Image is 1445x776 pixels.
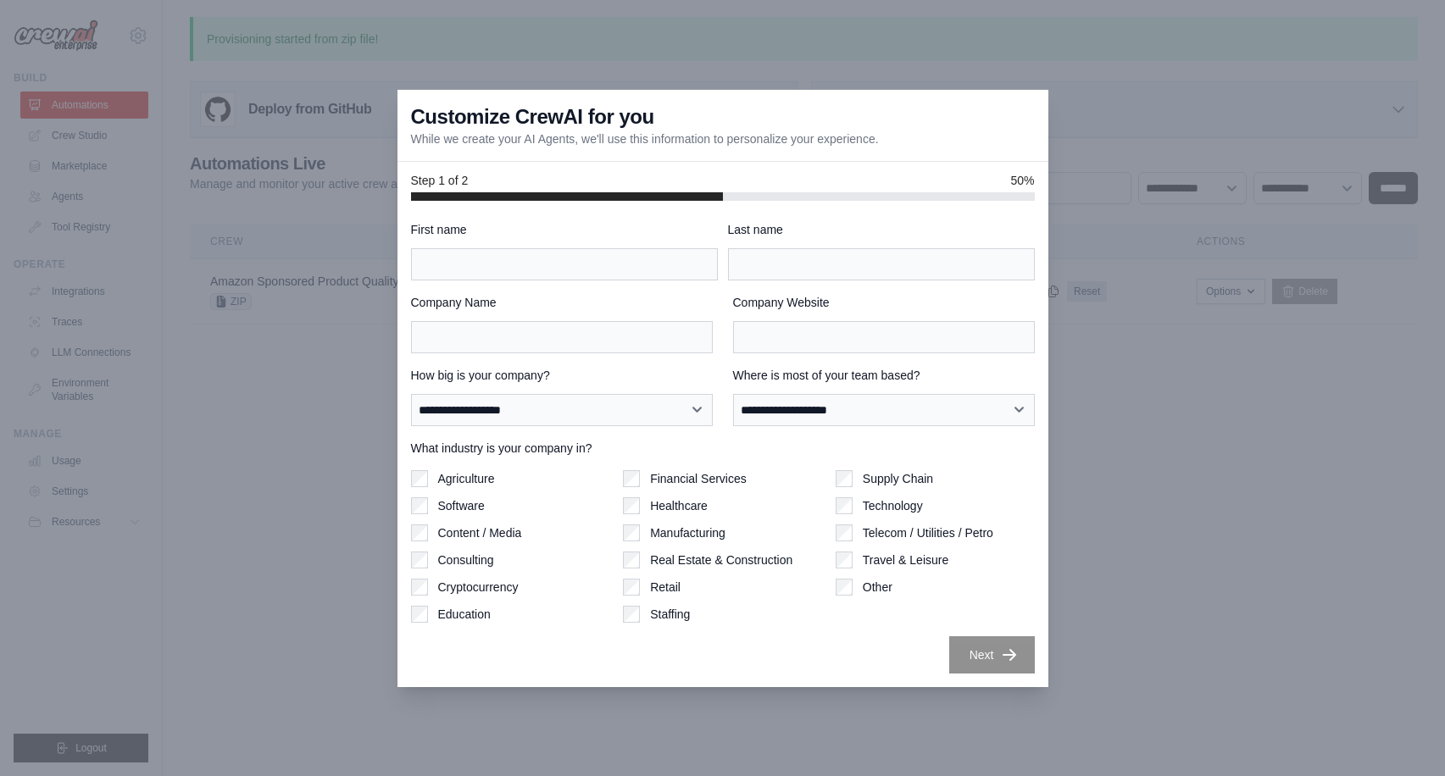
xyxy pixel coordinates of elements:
label: Staffing [650,606,690,623]
label: Cryptocurrency [438,579,519,596]
h3: Customize CrewAI for you [411,103,654,130]
label: What industry is your company in? [411,440,1035,457]
label: Travel & Leisure [863,552,948,568]
label: Last name [728,221,1035,238]
label: Financial Services [650,470,747,487]
label: How big is your company? [411,367,713,384]
button: Next [949,636,1035,673]
span: Step 1 of 2 [411,172,469,189]
span: 50% [1010,172,1034,189]
label: Manufacturing [650,524,725,541]
label: Other [863,579,892,596]
label: Agriculture [438,470,495,487]
label: Real Estate & Construction [650,552,792,568]
p: While we create your AI Agents, we'll use this information to personalize your experience. [411,130,879,147]
label: Content / Media [438,524,522,541]
label: Technology [863,497,923,514]
label: Education [438,606,491,623]
label: Telecom / Utilities / Petro [863,524,993,541]
label: Software [438,497,485,514]
label: Company Name [411,294,713,311]
label: Retail [650,579,681,596]
label: Consulting [438,552,494,568]
label: Where is most of your team based? [733,367,1035,384]
label: Company Website [733,294,1035,311]
label: Healthcare [650,497,708,514]
label: Supply Chain [863,470,933,487]
label: First name [411,221,718,238]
